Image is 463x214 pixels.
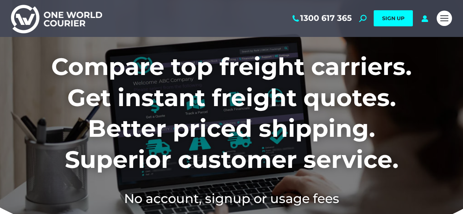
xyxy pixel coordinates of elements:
[11,51,452,175] h1: Compare top freight carriers. Get instant freight quotes. Better priced shipping. Superior custom...
[382,15,404,22] span: SIGN UP
[437,11,452,26] a: Mobile menu icon
[11,4,102,33] img: One World Courier
[374,10,413,26] a: SIGN UP
[11,189,452,207] h2: No account, signup or usage fees
[291,14,352,23] a: 1300 617 365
